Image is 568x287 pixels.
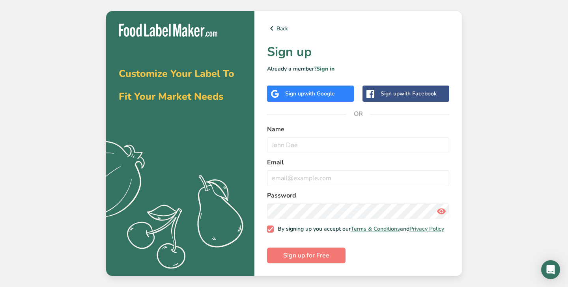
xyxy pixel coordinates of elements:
span: By signing up you accept our and [274,225,444,233]
span: with Google [304,90,335,97]
input: John Doe [267,137,450,153]
a: Terms & Conditions [351,225,400,233]
button: Sign up for Free [267,248,346,263]
span: OR [346,102,370,126]
a: Back [267,24,450,33]
label: Email [267,158,450,167]
a: Sign in [316,65,334,73]
span: Customize Your Label To Fit Your Market Needs [119,67,234,103]
input: email@example.com [267,170,450,186]
div: Sign up [381,89,437,98]
div: Open Intercom Messenger [541,260,560,279]
label: Password [267,191,450,200]
h1: Sign up [267,43,450,61]
a: Privacy Policy [409,225,444,233]
span: with Facebook [400,90,437,97]
span: Sign up for Free [283,251,329,260]
img: Food Label Maker [119,24,217,37]
div: Sign up [285,89,335,98]
label: Name [267,125,450,134]
p: Already a member? [267,65,450,73]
